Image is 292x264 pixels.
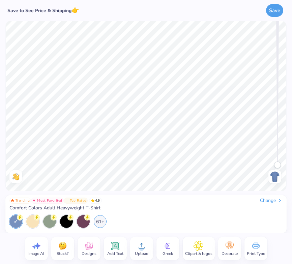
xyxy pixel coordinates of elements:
span: Print Type [247,251,265,256]
button: Save [266,4,283,17]
img: Stuck? [58,241,68,251]
span: Trending [16,199,30,202]
button: Badge Button [64,198,88,204]
img: Back [269,171,280,182]
span: Designs [82,251,96,256]
span: Stuck? [57,251,68,256]
img: Top Rated sort [65,199,68,202]
span: 👉 [71,6,79,14]
span: Comfort Colors Adult Heavyweight T-Shirt [9,205,100,211]
span: Add Text [107,251,123,256]
img: Trending sort [11,199,14,202]
span: Upload [135,251,148,256]
span: Image AI [28,251,44,256]
button: Badge Button [9,198,31,204]
span: Top Rated [70,199,87,202]
span: Decorate [222,251,238,256]
span: Clipart & logos [185,251,212,256]
div: Change [260,198,283,204]
div: Save to See Price & Shipping [5,6,81,15]
span: 4.9 [89,198,102,204]
img: Most Favorited sort [32,199,36,202]
span: Most Favorited [37,199,62,202]
div: Accessibility label [274,162,281,168]
span: Greek [163,251,173,256]
button: Badge Button [31,198,63,204]
div: 61+ [94,215,107,228]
